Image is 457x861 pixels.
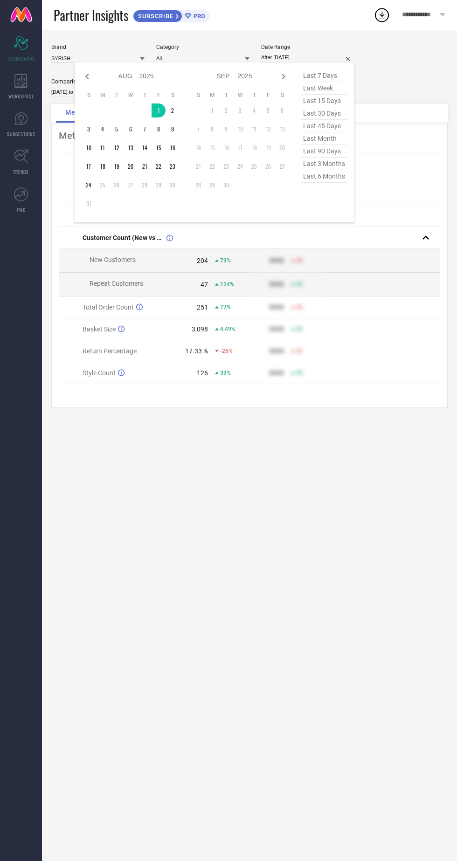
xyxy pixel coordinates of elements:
[17,206,26,213] span: FWD
[219,122,233,136] td: Tue Sep 09 2025
[133,13,176,20] span: SUBSCRIBE
[192,325,208,333] div: 3,098
[96,178,110,192] td: Mon Aug 25 2025
[13,168,29,175] span: TRENDS
[205,103,219,117] td: Mon Sep 01 2025
[301,170,347,183] span: last 6 months
[90,256,136,263] span: New Customers
[83,234,164,241] span: Customer Count (New vs Repeat)
[296,257,303,264] span: 50
[275,122,289,136] td: Sat Sep 13 2025
[301,120,347,132] span: last 45 days
[166,91,180,99] th: Saturday
[261,44,354,50] div: Date Range
[152,141,166,155] td: Fri Aug 15 2025
[205,178,219,192] td: Mon Sep 29 2025
[301,107,347,120] span: last 30 days
[138,122,152,136] td: Thu Aug 07 2025
[138,178,152,192] td: Thu Aug 28 2025
[59,130,440,141] div: Metrics
[269,303,284,311] div: 9999
[301,69,347,82] span: last 7 days
[197,257,208,264] div: 204
[96,159,110,173] td: Mon Aug 18 2025
[156,44,249,50] div: Category
[152,91,166,99] th: Friday
[152,122,166,136] td: Fri Aug 08 2025
[247,141,261,155] td: Thu Sep 18 2025
[110,178,124,192] td: Tue Aug 26 2025
[83,347,137,355] span: Return Percentage
[191,13,205,20] span: PRO
[301,132,347,145] span: last month
[83,303,134,311] span: Total Order Count
[191,159,205,173] td: Sun Sep 21 2025
[269,369,284,377] div: 9999
[7,131,35,138] span: SUGGESTIONS
[220,326,235,332] span: 4.49%
[83,325,116,333] span: Basket Size
[138,91,152,99] th: Thursday
[275,141,289,155] td: Sat Sep 20 2025
[152,178,166,192] td: Fri Aug 29 2025
[110,159,124,173] td: Tue Aug 19 2025
[269,325,284,333] div: 9999
[275,91,289,99] th: Saturday
[301,95,347,107] span: last 15 days
[51,87,145,97] input: Select comparison period
[152,159,166,173] td: Fri Aug 22 2025
[278,71,289,82] div: Next month
[197,369,208,377] div: 126
[191,178,205,192] td: Sun Sep 28 2025
[197,303,208,311] div: 251
[110,91,124,99] th: Tuesday
[205,159,219,173] td: Mon Sep 22 2025
[205,141,219,155] td: Mon Sep 15 2025
[110,141,124,155] td: Tue Aug 12 2025
[191,91,205,99] th: Sunday
[65,109,91,116] span: Metrics
[166,122,180,136] td: Sat Aug 09 2025
[247,91,261,99] th: Thursday
[124,178,138,192] td: Wed Aug 27 2025
[220,304,231,310] span: 77%
[275,103,289,117] td: Sat Sep 06 2025
[51,44,145,50] div: Brand
[152,103,166,117] td: Fri Aug 01 2025
[82,178,96,192] td: Sun Aug 24 2025
[96,141,110,155] td: Mon Aug 11 2025
[124,91,138,99] th: Wednesday
[191,122,205,136] td: Sun Sep 07 2025
[82,91,96,99] th: Sunday
[269,257,284,264] div: 9999
[82,159,96,173] td: Sun Aug 17 2025
[296,304,303,310] span: 50
[82,122,96,136] td: Sun Aug 03 2025
[90,280,143,287] span: Repeat Customers
[124,141,138,155] td: Wed Aug 13 2025
[269,347,284,355] div: 9999
[219,178,233,192] td: Tue Sep 30 2025
[82,141,96,155] td: Sun Aug 10 2025
[261,122,275,136] td: Fri Sep 12 2025
[233,141,247,155] td: Wed Sep 17 2025
[233,103,247,117] td: Wed Sep 03 2025
[296,281,303,288] span: 50
[124,122,138,136] td: Wed Aug 06 2025
[138,159,152,173] td: Thu Aug 21 2025
[261,91,275,99] th: Friday
[82,197,96,211] td: Sun Aug 31 2025
[247,159,261,173] td: Thu Sep 25 2025
[296,348,303,354] span: 50
[8,93,34,100] span: WORKSPACE
[296,326,303,332] span: 50
[374,7,390,23] div: Open download list
[219,159,233,173] td: Tue Sep 23 2025
[83,369,116,377] span: Style Count
[124,159,138,173] td: Wed Aug 20 2025
[247,103,261,117] td: Thu Sep 04 2025
[96,91,110,99] th: Monday
[233,91,247,99] th: Wednesday
[7,55,35,62] span: SCORECARDS
[261,141,275,155] td: Fri Sep 19 2025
